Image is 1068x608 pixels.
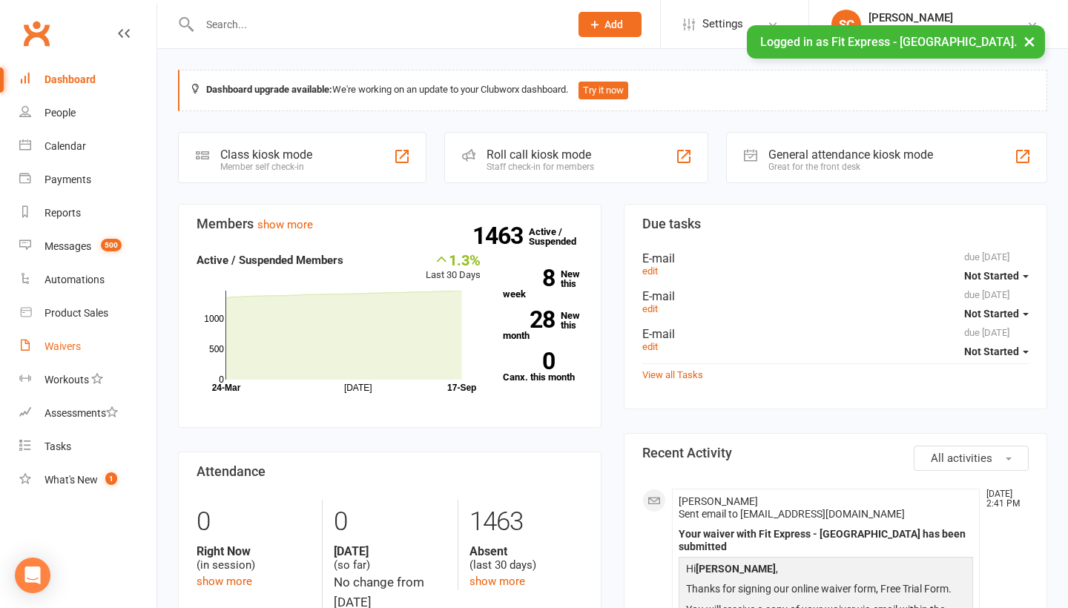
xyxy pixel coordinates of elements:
[334,544,447,572] div: (so far)
[220,162,312,172] div: Member self check-in
[206,84,332,95] strong: Dashboard upgrade available:
[682,561,969,581] p: Hi ,
[44,474,98,486] div: What's New
[469,500,583,544] div: 1463
[702,7,743,41] span: Settings
[529,216,594,257] a: 1463Active / Suspended
[19,430,156,463] a: Tasks
[503,267,555,289] strong: 8
[503,350,555,372] strong: 0
[768,162,933,172] div: Great for the front desk
[426,251,481,283] div: Last 30 Days
[197,217,583,231] h3: Members
[19,397,156,430] a: Assessments
[334,500,447,544] div: 0
[578,82,628,99] button: Try it now
[178,70,1047,111] div: We're working on an update to your Clubworx dashboard.
[334,544,447,558] strong: [DATE]
[44,274,105,285] div: Automations
[44,440,71,452] div: Tasks
[642,369,703,380] a: View all Tasks
[868,11,1026,24] div: [PERSON_NAME]
[44,340,81,352] div: Waivers
[642,289,1029,303] div: E-mail
[19,130,156,163] a: Calendar
[15,558,50,593] div: Open Intercom Messenger
[44,407,118,419] div: Assessments
[44,307,108,319] div: Product Sales
[679,508,905,520] span: Sent email to [EMAIL_ADDRESS][DOMAIN_NAME]
[44,374,89,386] div: Workouts
[469,544,583,572] div: (last 30 days)
[503,269,583,299] a: 8New this week
[964,300,1029,327] button: Not Started
[197,254,343,267] strong: Active / Suspended Members
[101,239,122,251] span: 500
[257,218,313,231] a: show more
[19,330,156,363] a: Waivers
[642,446,1029,460] h3: Recent Activity
[19,263,156,297] a: Automations
[469,544,583,558] strong: Absent
[768,148,933,162] div: General attendance kiosk mode
[19,63,156,96] a: Dashboard
[197,500,311,544] div: 0
[831,10,861,39] div: SC
[642,327,1029,341] div: E-mail
[578,12,642,37] button: Add
[44,140,86,152] div: Calendar
[197,544,311,572] div: (in session)
[426,251,481,268] div: 1.3%
[964,338,1029,365] button: Not Started
[964,262,1029,289] button: Not Started
[642,217,1029,231] h3: Due tasks
[19,463,156,497] a: What's New1
[19,196,156,230] a: Reports
[197,575,252,588] a: show more
[18,15,55,52] a: Clubworx
[195,14,559,35] input: Search...
[220,148,312,162] div: Class kiosk mode
[19,297,156,330] a: Product Sales
[964,308,1019,320] span: Not Started
[197,464,583,479] h3: Attendance
[696,563,776,575] strong: [PERSON_NAME]
[642,251,1029,265] div: E-mail
[44,240,91,252] div: Messages
[914,446,1029,471] button: All activities
[931,452,992,465] span: All activities
[19,163,156,196] a: Payments
[679,495,758,507] span: [PERSON_NAME]
[19,96,156,130] a: People
[679,528,973,553] div: Your waiver with Fit Express - [GEOGRAPHIC_DATA] has been submitted
[487,162,594,172] div: Staff check-in for members
[682,581,969,601] p: Thanks for signing our online waiver form, Free Trial Form.
[868,24,1026,38] div: Fit Express - [GEOGRAPHIC_DATA]
[964,346,1019,357] span: Not Started
[503,308,555,331] strong: 28
[469,575,525,588] a: show more
[964,270,1019,282] span: Not Started
[503,311,583,340] a: 28New this month
[487,148,594,162] div: Roll call kiosk mode
[604,19,623,30] span: Add
[44,107,76,119] div: People
[642,303,658,314] a: edit
[1016,25,1043,57] button: ×
[19,363,156,397] a: Workouts
[979,489,1028,509] time: [DATE] 2:41 PM
[44,73,96,85] div: Dashboard
[44,174,91,185] div: Payments
[642,341,658,352] a: edit
[642,265,658,277] a: edit
[760,35,1017,49] span: Logged in as Fit Express - [GEOGRAPHIC_DATA].
[105,472,117,485] span: 1
[472,225,529,247] strong: 1463
[44,207,81,219] div: Reports
[503,352,583,382] a: 0Canx. this month
[197,544,311,558] strong: Right Now
[19,230,156,263] a: Messages 500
